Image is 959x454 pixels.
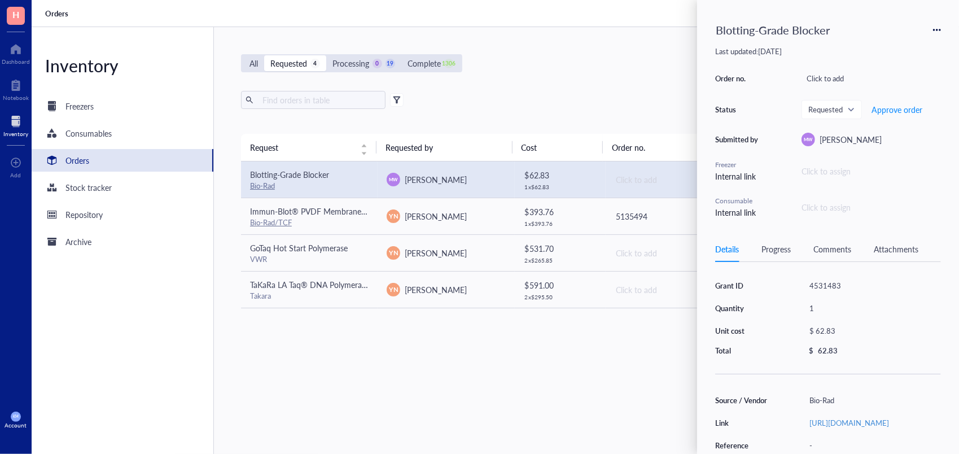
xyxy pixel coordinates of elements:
[32,203,213,226] a: Repository
[32,149,213,172] a: Orders
[715,395,773,405] div: Source / Vendor
[802,71,941,86] div: Click to add
[3,130,28,137] div: Inventory
[65,181,112,194] div: Stock tracker
[813,243,851,255] div: Comments
[715,46,941,56] div: Last updated: [DATE]
[802,165,941,177] div: Click to assign
[715,326,773,336] div: Unit cost
[65,127,112,139] div: Consumables
[241,54,462,72] div: segmented control
[2,40,30,65] a: Dashboard
[250,291,369,301] div: Takara
[616,210,733,222] div: 5135494
[310,59,320,68] div: 4
[715,281,773,291] div: Grant ID
[65,154,89,167] div: Orders
[525,279,597,291] div: $ 591.00
[65,100,94,112] div: Freezers
[65,208,103,221] div: Repository
[389,211,398,221] span: YN
[250,254,369,264] div: VWR
[32,54,213,77] div: Inventory
[715,418,773,428] div: Link
[820,134,882,145] span: [PERSON_NAME]
[3,112,28,137] a: Inventory
[603,134,738,161] th: Order no.
[525,242,597,255] div: $ 531.70
[525,294,597,300] div: 2 x $ 295.50
[405,284,467,295] span: [PERSON_NAME]
[616,247,733,259] div: Click to add
[874,243,918,255] div: Attachments
[715,73,760,84] div: Order no.
[818,346,838,356] div: 62.83
[32,122,213,145] a: Consumables
[525,184,597,190] div: 1 x $ 62.83
[405,247,467,259] span: [PERSON_NAME]
[715,440,773,451] div: Reference
[45,8,71,19] a: Orders
[32,95,213,117] a: Freezers
[871,101,923,119] button: Approve order
[270,57,307,69] div: Requested
[606,198,742,234] td: 5135494
[389,176,398,183] span: MW
[249,57,258,69] div: All
[3,94,29,101] div: Notebook
[606,271,742,308] td: Click to add
[250,206,468,217] span: Immun-Blot® PVDF Membrane, Roll, 26 cm x 3.3 m, 1620177
[802,201,851,213] div: Click to assign
[65,235,91,248] div: Archive
[373,59,382,68] div: 0
[872,105,922,114] span: Approve order
[513,134,603,161] th: Cost
[2,58,30,65] div: Dashboard
[715,196,760,206] div: Consumable
[405,174,467,185] span: [PERSON_NAME]
[809,417,889,428] a: [URL][DOMAIN_NAME]
[804,136,813,143] span: MW
[332,57,369,69] div: Processing
[715,134,760,145] div: Submitted by
[715,243,739,255] div: Details
[804,392,941,408] div: Bio-Rad
[804,278,941,294] div: 4531483
[606,234,742,271] td: Click to add
[808,104,853,115] span: Requested
[408,57,441,69] div: Complete
[715,170,760,182] div: Internal link
[715,160,760,170] div: Freezer
[241,134,376,161] th: Request
[3,76,29,101] a: Notebook
[525,206,597,218] div: $ 393.76
[13,414,19,419] span: KM
[715,104,760,115] div: Status
[250,242,348,254] span: GoTaq Hot Start Polymerase
[761,243,791,255] div: Progress
[616,283,733,296] div: Click to add
[804,323,936,339] div: $ 62.83
[389,248,398,257] span: YN
[711,18,835,42] div: Blotting-Grade Blocker
[12,7,19,21] span: H
[32,230,213,253] a: Archive
[525,220,597,227] div: 1 x $ 393.76
[250,141,354,154] span: Request
[405,211,467,222] span: [PERSON_NAME]
[525,257,597,264] div: 2 x $ 265.85
[11,172,21,178] div: Add
[250,180,275,191] a: Bio-Rad
[376,134,512,161] th: Requested by
[804,300,941,316] div: 1
[250,279,478,290] span: TaKaRa LA Taq® DNA Polymerase (Mg2+ plus buffer) - 250 Units
[258,91,381,108] input: Find orders in table
[250,169,329,180] span: Blotting-Grade Blocker
[5,422,27,429] div: Account
[250,217,292,228] a: Bio-Rad/TCF
[444,59,454,68] div: 1306
[809,346,813,356] div: $
[804,438,941,453] div: -
[32,176,213,199] a: Stock tracker
[606,161,742,198] td: Click to add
